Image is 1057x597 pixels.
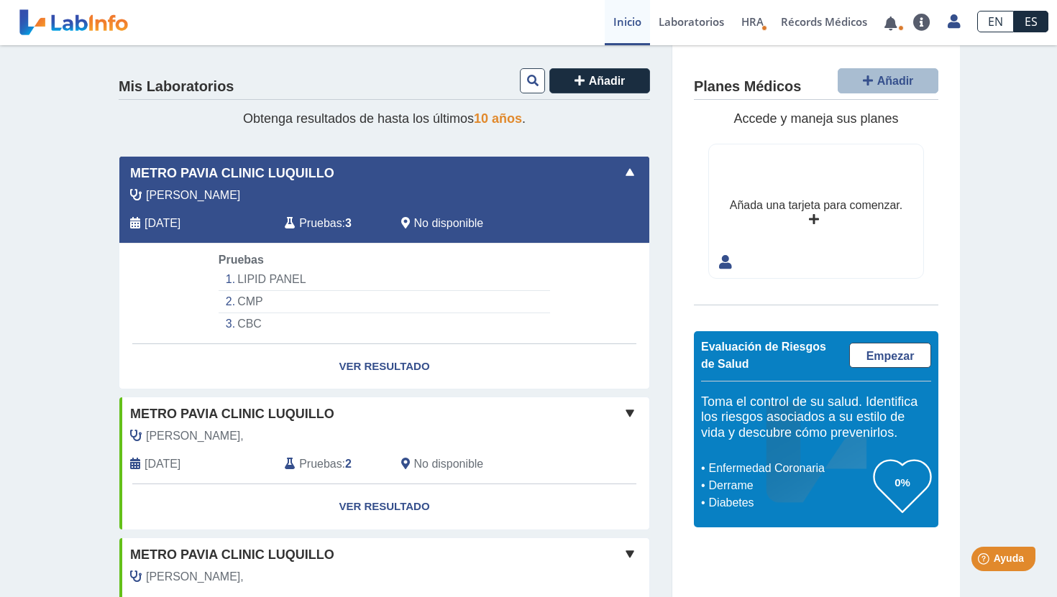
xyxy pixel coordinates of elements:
[119,484,649,529] a: Ver Resultado
[299,455,342,473] span: Pruebas
[146,427,244,445] span: Perez Gonzalez,
[145,215,180,232] span: 2025-09-22
[977,11,1014,32] a: EN
[243,111,526,126] span: Obtenga resultados de hasta los últimos .
[730,197,902,214] div: Añada una tarjeta para comenzar.
[146,568,244,586] span: Bonnin,
[733,111,898,126] span: Accede y maneja sus planes
[1014,11,1048,32] a: ES
[119,344,649,389] a: Ver Resultado
[549,68,650,93] button: Añadir
[589,75,626,87] span: Añadir
[345,217,352,229] b: 3
[701,394,931,441] h5: Toma el control de su salud. Identifica los riesgos asociados a su estilo de vida y descubre cómo...
[866,350,915,362] span: Empezar
[146,187,240,204] span: Rodriguez Frano, Gian
[849,343,931,368] a: Empezar
[929,541,1041,581] iframe: Help widget launcher
[145,455,180,473] span: 2025-08-04
[219,254,264,266] span: Pruebas
[219,313,550,335] li: CBC
[130,545,334,565] span: Metro Pavia Clinic Luquillo
[130,164,334,183] span: Metro Pavia Clinic Luquillo
[414,455,484,473] span: No disponible
[414,215,484,232] span: No disponible
[274,215,390,232] div: :
[701,341,826,370] span: Evaluación de Riesgos de Salud
[705,477,874,494] li: Derrame
[219,269,550,291] li: LIPID PANEL
[741,14,764,29] span: HRA
[299,215,342,232] span: Pruebas
[705,494,874,512] li: Diabetes
[219,291,550,313] li: CMP
[274,455,390,473] div: :
[345,458,352,470] b: 2
[474,111,522,126] span: 10 años
[119,78,234,96] h4: Mis Laboratorios
[694,78,801,96] h4: Planes Médicos
[874,473,931,491] h3: 0%
[130,404,334,424] span: Metro Pavia Clinic Luquillo
[877,75,914,87] span: Añadir
[838,68,938,93] button: Añadir
[705,460,874,477] li: Enfermedad Coronaria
